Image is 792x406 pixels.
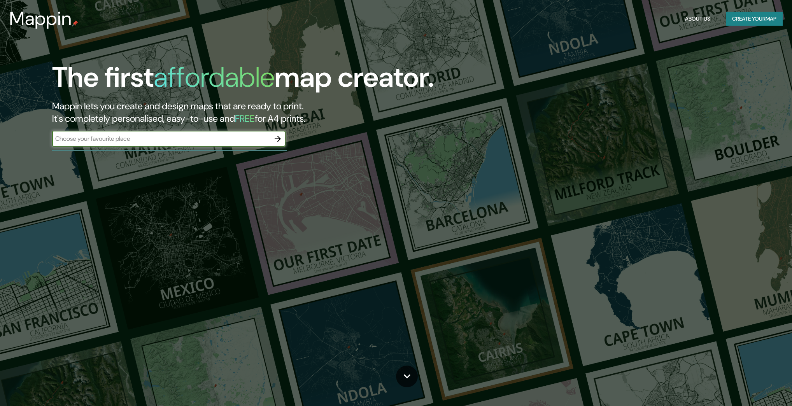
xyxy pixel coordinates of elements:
img: mappin-pin [72,20,78,26]
h5: FREE [235,112,255,124]
h1: affordable [154,59,275,95]
button: Create yourmap [726,12,783,26]
h2: Mappin lets you create and design maps that are ready to print. It's completely personalised, eas... [52,100,448,125]
h1: The first map creator. [52,61,434,100]
button: About Us [682,12,713,26]
input: Choose your favourite place [52,134,270,143]
h3: Mappin [9,8,72,30]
